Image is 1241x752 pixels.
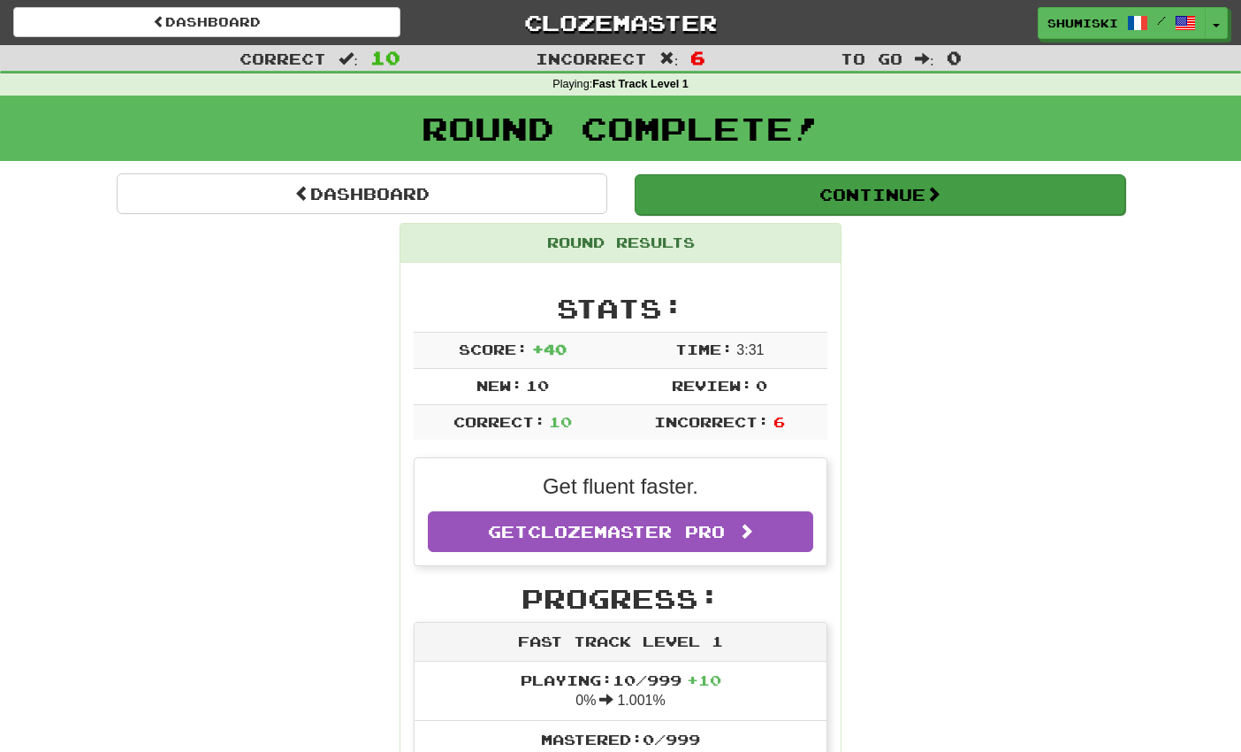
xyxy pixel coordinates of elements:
span: 3 : 31 [736,342,764,357]
span: 10 [526,377,549,394]
h2: Stats: [414,294,827,323]
div: Round Results [400,224,841,263]
span: Time: [675,341,733,357]
span: Clozemaster Pro [528,522,725,541]
span: : [659,51,679,66]
button: Continue [635,174,1125,215]
span: Incorrect: [654,413,769,430]
span: Review: [672,377,752,394]
span: To go [841,50,902,67]
strong: Fast Track Level 1 [592,78,689,90]
span: + 10 [687,671,721,688]
span: / [1157,14,1166,27]
p: Get fluent faster. [428,472,813,502]
span: Incorrect [536,50,647,67]
h1: Round Complete! [6,111,1235,146]
span: 10 [549,413,572,430]
a: GetClozemaster Pro [428,511,813,552]
span: 6 [773,413,785,430]
span: Correct: [453,413,545,430]
span: 6 [690,47,705,68]
span: : [339,51,358,66]
span: 10 [370,47,400,68]
span: Playing: 10 / 999 [521,671,721,688]
span: 0 [756,377,767,394]
span: 0 [947,47,962,68]
span: : [915,51,934,66]
a: Dashboard [13,7,400,37]
span: + 40 [532,341,567,357]
li: 0% 1.001% [415,662,826,722]
span: New: [476,377,522,394]
div: Fast Track Level 1 [415,623,826,662]
span: Score: [459,341,528,357]
span: Correct [240,50,326,67]
h2: Progress: [414,584,827,613]
a: Dashboard [117,173,607,214]
a: Clozemaster [427,7,814,38]
span: Mastered: 0 / 999 [541,731,700,748]
span: shumiski [1047,15,1118,31]
a: shumiski / [1038,7,1206,39]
